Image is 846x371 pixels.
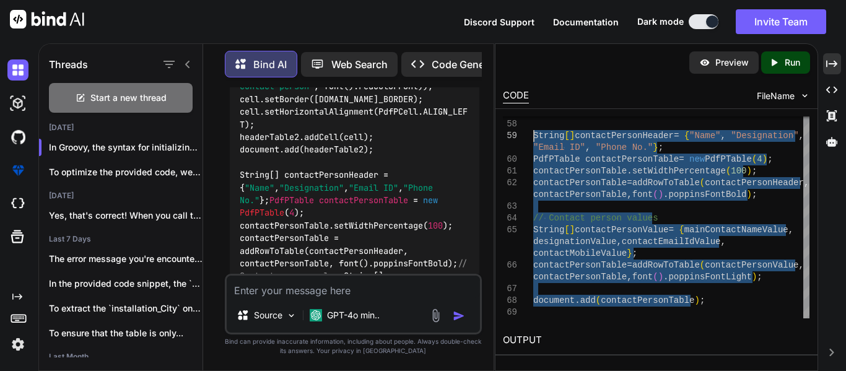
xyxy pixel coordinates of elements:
[533,166,627,176] span: contactPersonTable
[736,9,826,34] button: Invite Team
[503,89,529,103] div: CODE
[7,59,28,81] img: darkChat
[757,154,762,164] span: 4
[503,165,517,177] div: 61
[49,141,203,154] p: In Groovy, the syntax for initializing a...
[668,190,746,199] span: poppinsFontBold
[503,212,517,224] div: 64
[700,260,705,270] span: (
[700,178,705,188] span: (
[632,166,726,176] span: setWidthPercentage
[752,154,757,164] span: (
[553,17,619,27] span: Documentation
[49,166,203,178] p: To optimize the provided code, we can fo...
[533,248,627,258] span: contactMobileValue
[668,225,673,235] span: =
[695,295,700,305] span: )
[564,225,569,235] span: [
[684,131,689,141] span: {
[349,182,398,193] span: "Email ID"
[658,142,663,152] span: ;
[564,131,569,141] span: [
[464,17,534,27] span: Discord Support
[637,15,684,28] span: Dark mode
[39,191,203,201] h2: [DATE]
[245,182,274,193] span: "Name"
[658,190,663,199] span: )
[674,131,679,141] span: =
[627,166,632,176] span: .
[49,327,203,339] p: To ensure that the table is only...
[632,272,653,282] span: font
[7,160,28,181] img: premium
[7,126,28,147] img: githubDark
[570,131,575,141] span: ]
[627,190,632,199] span: ,
[799,131,804,141] span: ,
[495,326,818,355] h2: OUTPUT
[503,130,517,142] div: 59
[225,337,482,356] p: Bind can provide inaccurate information, including about people. Always double-check its answers....
[503,201,517,212] div: 63
[240,182,438,206] span: "Phone No."
[310,309,322,321] img: GPT-4o mini
[632,260,700,270] span: addRowToTable
[785,56,800,69] p: Run
[663,272,668,282] span: .
[503,283,517,295] div: 67
[533,142,585,152] span: "Email ID"
[49,302,203,315] p: To extract the `installation_City` only if it...
[747,166,752,176] span: )
[799,260,804,270] span: ,
[413,194,418,206] span: =
[653,272,658,282] span: (
[503,307,517,318] div: 69
[684,225,788,235] span: mainContactNameValue
[464,15,534,28] button: Discord Support
[503,295,517,307] div: 68
[423,194,438,206] span: new
[327,309,380,321] p: GPT-4o min..
[39,234,203,244] h2: Last 7 Days
[49,57,88,72] h1: Threads
[752,166,757,176] span: ;
[570,225,575,235] span: ]
[596,295,601,305] span: (
[585,142,590,152] span: ,
[757,272,762,282] span: ;
[575,295,580,305] span: .
[679,154,684,164] span: =
[731,166,746,176] span: 100
[279,182,344,193] span: "Designation"
[627,178,632,188] span: =
[428,220,443,231] span: 100
[553,15,619,28] button: Documentation
[7,93,28,114] img: darkAi-studio
[7,193,28,214] img: cloudideIcon
[752,272,757,282] span: )
[596,142,653,152] span: "Phone No."
[7,334,28,355] img: settings
[49,277,203,290] p: In the provided code snippet, the `finalPricingMap`...
[632,248,637,258] span: ;
[679,225,684,235] span: {
[533,131,564,141] span: String
[705,260,798,270] span: contactPersonValue
[286,310,297,321] img: Pick Models
[503,154,517,165] div: 60
[90,92,167,104] span: Start a new thread
[503,260,517,271] div: 66
[533,237,616,247] span: designationValue
[767,154,772,164] span: ;
[240,68,468,92] span: "Details of contact person"
[627,260,632,270] span: =
[752,190,757,199] span: ;
[533,213,658,223] span: // Contact person values
[39,352,203,362] h2: Last Month
[601,295,694,305] span: contactPersonTable
[39,123,203,133] h2: [DATE]
[10,10,84,28] img: Bind AI
[429,308,443,323] img: attachment
[503,177,517,189] div: 62
[503,118,517,130] div: 58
